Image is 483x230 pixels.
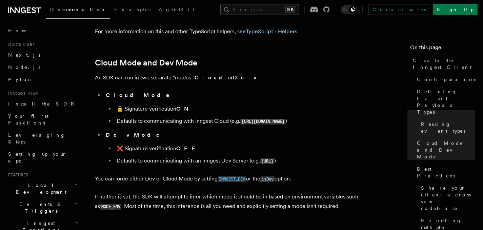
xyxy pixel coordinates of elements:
strong: Dev Mode [106,132,169,138]
li: Defaults to communicating with Inngest Cloud (e.g. ) [115,116,366,126]
strong: Cloud Mode [106,92,179,98]
span: Reusing event types [421,121,475,134]
li: 🔒 Signature verification [115,104,366,114]
a: Leveraging Steps [5,129,80,148]
a: Install the SDK [5,98,80,110]
li: Defaults to communicating with an Inngest Dev Server (e.g. ) [115,156,366,166]
code: [URL][DOMAIN_NAME] [240,119,285,124]
p: You can force either Dev or Cloud Mode by setting or the option. [95,174,366,184]
li: ❌ Signature verification [115,144,366,153]
span: Events & Triggers [5,201,74,214]
a: Sign Up [433,4,478,15]
a: TypeScript - Helpers [246,28,297,35]
strong: ON [176,106,192,112]
button: Local Development [5,179,80,198]
span: Documentation [50,7,106,12]
span: AgentKit [159,7,195,12]
a: Your first Functions [5,110,80,129]
a: Documentation [46,2,110,19]
p: For more information on this and other TypeScript helpers, see . [95,27,366,36]
span: Share your client across your codebase [421,185,475,212]
span: Cloud Mode and Dev Mode [417,140,475,160]
span: Local Development [5,182,74,195]
a: Cloud Mode and Dev Mode [414,137,475,163]
a: Reusing event types [418,118,475,137]
button: Events & Triggers [5,198,80,217]
a: AgentKit [155,2,199,18]
a: Setting up your app [5,148,80,167]
span: Python [8,77,33,82]
p: An SDK can run in two separate "modes:" or . [95,73,366,82]
a: Contact sales [368,4,430,15]
a: Node.js [5,61,80,73]
h4: On this page [410,43,475,54]
button: Toggle dark mode [341,5,357,14]
strong: Cloud [195,74,228,81]
span: Examples [114,7,150,12]
strong: OFF [176,145,200,152]
a: Defining Event Payload Types [414,85,475,118]
span: Your first Functions [8,113,48,126]
span: Configuration [417,76,479,83]
a: Home [5,24,80,37]
span: Defining Event Payload Types [417,88,475,115]
span: Best Practices [417,166,475,179]
code: INNGEST_DEV [218,176,246,182]
span: Install the SDK [8,101,78,107]
code: NODE_ENV [100,204,121,210]
code: [URL] [260,158,274,164]
span: Features [5,172,28,178]
span: Create the Inngest Client [413,57,475,71]
strong: Dev [233,74,256,81]
span: Inngest tour [5,91,38,96]
code: isDev [260,176,275,182]
kbd: ⌘K [285,6,295,13]
span: Quick start [5,42,35,47]
a: Examples [110,2,155,18]
a: isDev [260,175,275,182]
p: If neither is set, the SDK will attempt to infer which mode it should be in based on environment ... [95,192,366,211]
span: Next.js [8,52,40,58]
a: Share your client across your codebase [418,182,475,214]
button: Search...⌘K [220,4,299,15]
a: Next.js [5,49,80,61]
a: Best Practices [414,163,475,182]
a: INNGEST_DEV [218,175,246,182]
a: Configuration [414,73,475,85]
span: Home [8,27,27,34]
a: Cloud Mode and Dev Mode [95,58,197,68]
span: Leveraging Steps [8,132,65,145]
a: Create the Inngest Client [410,54,475,73]
a: Python [5,73,80,85]
span: Setting up your app [8,151,66,164]
span: Node.js [8,64,40,70]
